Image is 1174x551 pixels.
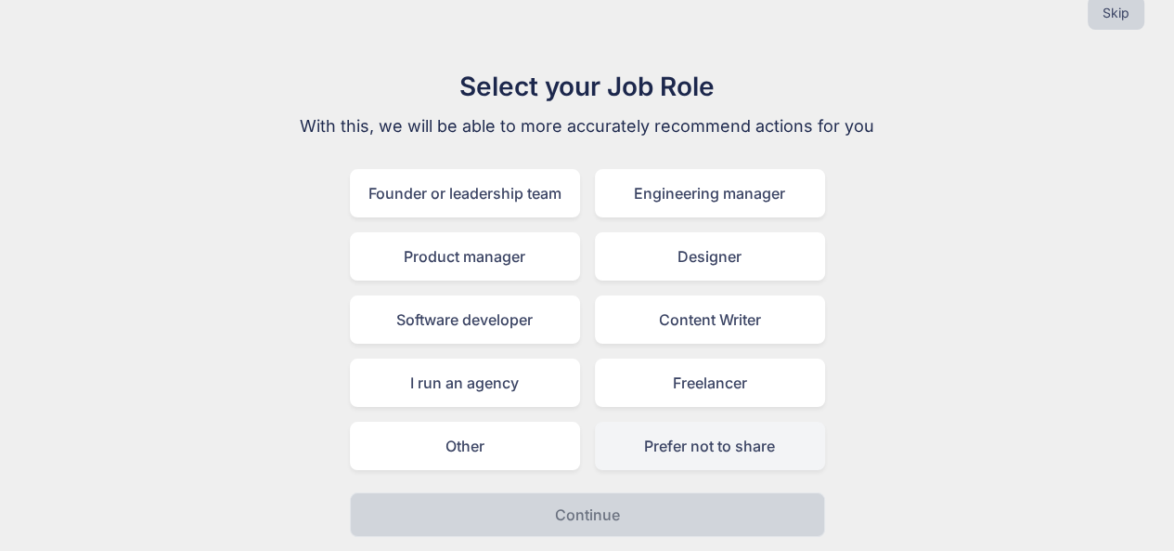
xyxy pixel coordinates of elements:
[350,492,825,537] button: Continue
[555,504,620,526] p: Continue
[595,232,825,281] div: Designer
[350,359,580,407] div: I run an agency
[350,169,580,217] div: Founder or leadership team
[595,422,825,470] div: Prefer not to share
[276,113,899,139] p: With this, we will be able to more accurately recommend actions for you
[350,232,580,281] div: Product manager
[276,67,899,106] h1: Select your Job Role
[595,359,825,407] div: Freelancer
[595,295,825,344] div: Content Writer
[350,422,580,470] div: Other
[595,169,825,217] div: Engineering manager
[350,295,580,344] div: Software developer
